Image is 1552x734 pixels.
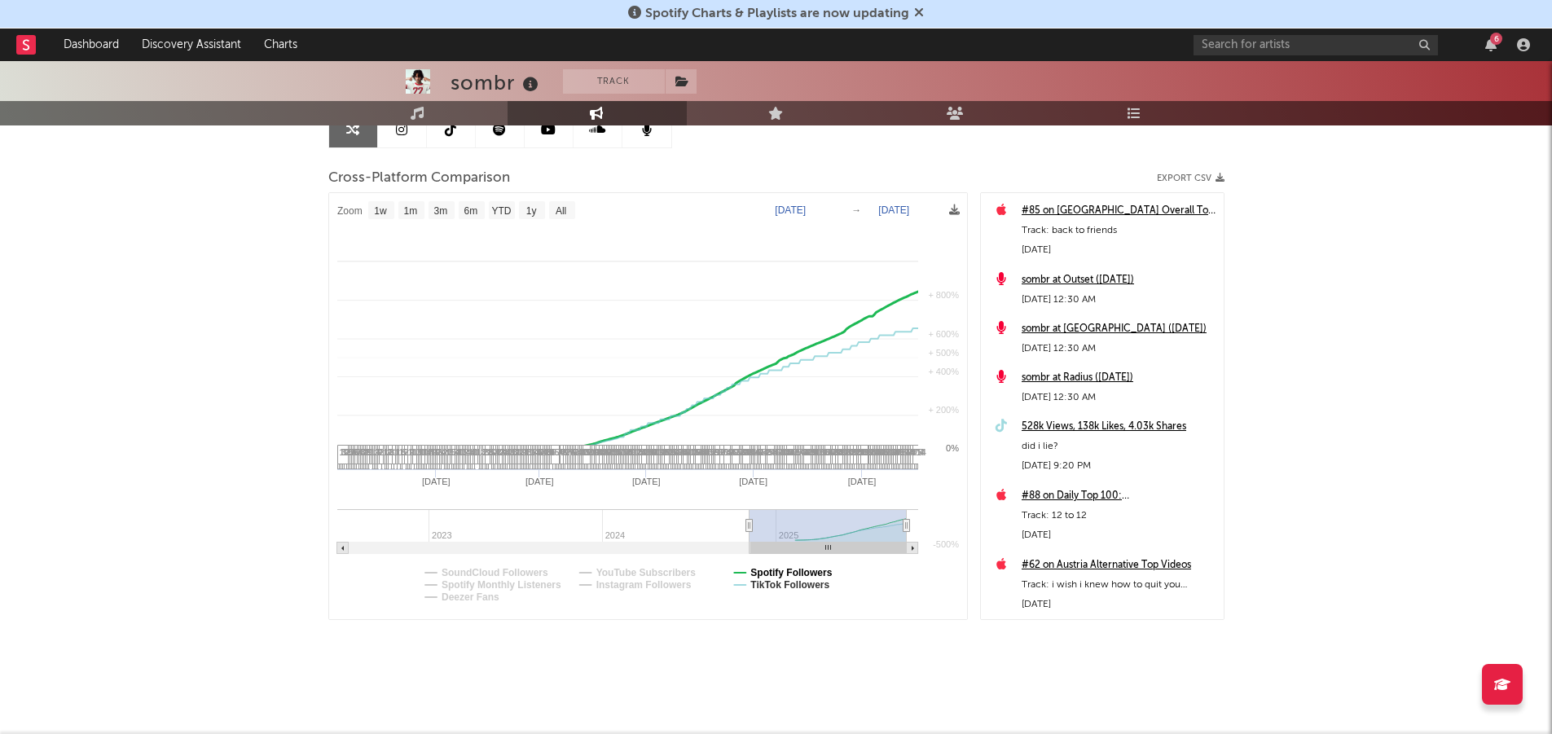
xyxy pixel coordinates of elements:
text: + 500% [928,348,959,358]
a: 528k Views, 138k Likes, 4.03k Shares [1022,417,1216,437]
text: YouTube Subscribers [596,567,696,578]
text: [DATE] [739,477,767,486]
span: 24 [869,447,879,457]
div: [DATE] [1022,240,1216,260]
span: 10 [906,447,916,457]
span: 4 [495,447,500,457]
text: [DATE] [847,477,876,486]
span: 4 [774,447,779,457]
span: Spotify Charts & Playlists are now updating [645,7,909,20]
text: Deezer Fans [442,591,499,603]
a: Dashboard [52,29,130,61]
text: 0% [946,443,959,453]
div: [DATE] 9:20 PM [1022,456,1216,476]
text: [DATE] [632,477,661,486]
span: 32 [736,447,745,457]
text: 1m [403,205,417,217]
text: + 800% [928,290,959,300]
div: [DATE] [1022,595,1216,614]
div: #88 on Daily Top 100: [GEOGRAPHIC_DATA] [1022,486,1216,506]
text: -500% [933,539,959,549]
div: sombr [451,69,543,96]
span: 4 [895,447,900,457]
span: 4 [771,447,776,457]
span: Dismiss [914,7,924,20]
a: Discovery Assistant [130,29,253,61]
a: #62 on Austria Alternative Top Videos [1022,556,1216,575]
text: [DATE] [878,204,909,216]
text: All [555,205,565,217]
span: 14 [890,447,899,457]
span: 11 [760,447,770,457]
span: 4 [506,447,511,457]
span: Cross-Platform Comparison [328,169,510,188]
span: 2 [387,447,392,457]
span: 1 [384,447,389,457]
span: 4 [455,447,460,457]
span: 1 [393,447,398,457]
span: 1 [408,447,413,457]
span: 2 [375,447,380,457]
input: Search for artists [1194,35,1438,55]
div: 6 [1490,33,1502,45]
span: 4 [427,447,432,457]
span: 19 [716,447,726,457]
div: Track: i wish i knew how to quit you (Visualizer) [1022,575,1216,595]
text: → [851,204,861,216]
div: [DATE] 12:30 AM [1022,388,1216,407]
span: 4 [466,447,471,457]
span: 14 [594,447,604,457]
span: 17 [576,447,586,457]
button: Export CSV [1157,174,1224,183]
span: 14 [676,447,686,457]
text: [DATE] [421,477,450,486]
span: 1 [399,447,404,457]
span: 20 [687,447,697,457]
span: 56 [797,447,807,457]
text: Spotify Followers [750,567,832,578]
text: + 600% [928,329,959,339]
span: 4 [471,447,476,457]
button: Track [563,69,665,94]
div: [DATE] 12:30 AM [1022,339,1216,358]
span: 4 [731,447,736,457]
text: 1w [374,205,387,217]
span: 10 [545,447,555,457]
text: + 200% [928,405,959,415]
a: sombr at Radius ([DATE]) [1022,368,1216,388]
text: 6m [464,205,477,217]
span: 4 [790,447,795,457]
span: 3 [481,447,486,457]
a: sombr at Outset ([DATE]) [1022,270,1216,290]
text: Spotify Monthly Listeners [442,579,561,591]
div: [DATE] 12:30 AM [1022,290,1216,310]
div: did i lie? [1022,437,1216,456]
span: 4 [503,447,508,457]
span: 1 [340,447,345,457]
div: Track: back to friends [1022,221,1216,240]
text: [DATE] [525,477,553,486]
text: YTD [491,205,511,217]
span: 4 [543,447,547,457]
span: 12 [725,447,735,457]
a: #85 on [GEOGRAPHIC_DATA] Overall Top 200 [1022,201,1216,221]
span: 14 [781,447,791,457]
text: + 400% [928,367,959,376]
span: 4 [534,447,539,457]
text: TikTok Followers [750,579,829,591]
span: 4 [442,447,446,457]
text: SoundCloud Followers [442,567,548,578]
text: Zoom [337,205,363,217]
span: 1 [446,447,451,457]
a: sombr at [GEOGRAPHIC_DATA] ([DATE]) [1022,319,1216,339]
span: 10 [780,447,789,457]
span: 14 [693,447,703,457]
span: 4 [358,447,363,457]
text: 3m [433,205,447,217]
text: [DATE] [775,204,806,216]
span: 5 [555,447,560,457]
